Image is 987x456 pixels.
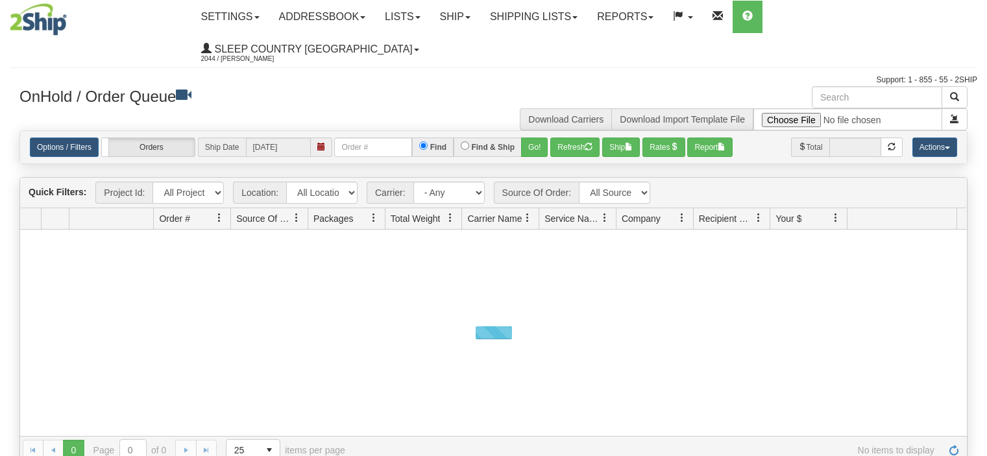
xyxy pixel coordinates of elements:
[550,138,600,157] button: Refresh
[791,138,829,157] span: Total
[528,114,603,125] a: Download Carriers
[201,53,299,66] span: 2044 / [PERSON_NAME]
[467,212,522,225] span: Carrier Name
[620,114,745,125] a: Download Import Template File
[430,1,480,33] a: Ship
[19,86,484,105] h3: OnHold / Order Queue
[622,212,661,225] span: Company
[269,1,376,33] a: Addressbook
[544,212,600,225] span: Service Name
[191,1,269,33] a: Settings
[521,138,548,157] button: Go!
[587,1,663,33] a: Reports
[642,138,685,157] button: Rates
[198,138,246,157] span: Ship Date
[375,1,430,33] a: Lists
[159,212,189,225] span: Order #
[699,212,754,225] span: Recipient Country
[286,207,308,229] a: Source Of Order filter column settings
[102,138,195,156] label: Orders
[439,207,461,229] a: Total Weight filter column settings
[313,212,353,225] span: Packages
[212,43,413,54] span: Sleep Country [GEOGRAPHIC_DATA]
[10,3,67,36] img: logo2044.jpg
[480,1,587,33] a: Shipping lists
[912,138,957,157] button: Actions
[95,182,152,204] span: Project Id:
[20,178,967,208] div: grid toolbar
[430,141,446,153] label: Find
[363,445,934,455] span: No items to display
[942,86,968,108] button: Search
[957,162,986,294] iframe: chat widget
[687,138,733,157] button: Report
[334,138,412,157] input: Order #
[367,182,413,204] span: Carrier:
[825,207,847,229] a: Your $ filter column settings
[494,182,579,204] span: Source Of Order:
[775,212,801,225] span: Your $
[233,182,286,204] span: Location:
[517,207,539,229] a: Carrier Name filter column settings
[236,212,291,225] span: Source Of Order
[748,207,770,229] a: Recipient Country filter column settings
[29,186,86,198] label: Quick Filters:
[602,138,640,157] button: Ship
[812,86,942,108] input: Search
[471,141,515,153] label: Find & Ship
[10,75,977,86] div: Support: 1 - 855 - 55 - 2SHIP
[753,108,942,130] input: Import
[363,207,385,229] a: Packages filter column settings
[671,207,693,229] a: Company filter column settings
[30,138,99,157] a: Options / Filters
[594,207,616,229] a: Service Name filter column settings
[391,212,441,225] span: Total Weight
[208,207,230,229] a: Order # filter column settings
[191,33,429,66] a: Sleep Country [GEOGRAPHIC_DATA] 2044 / [PERSON_NAME]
